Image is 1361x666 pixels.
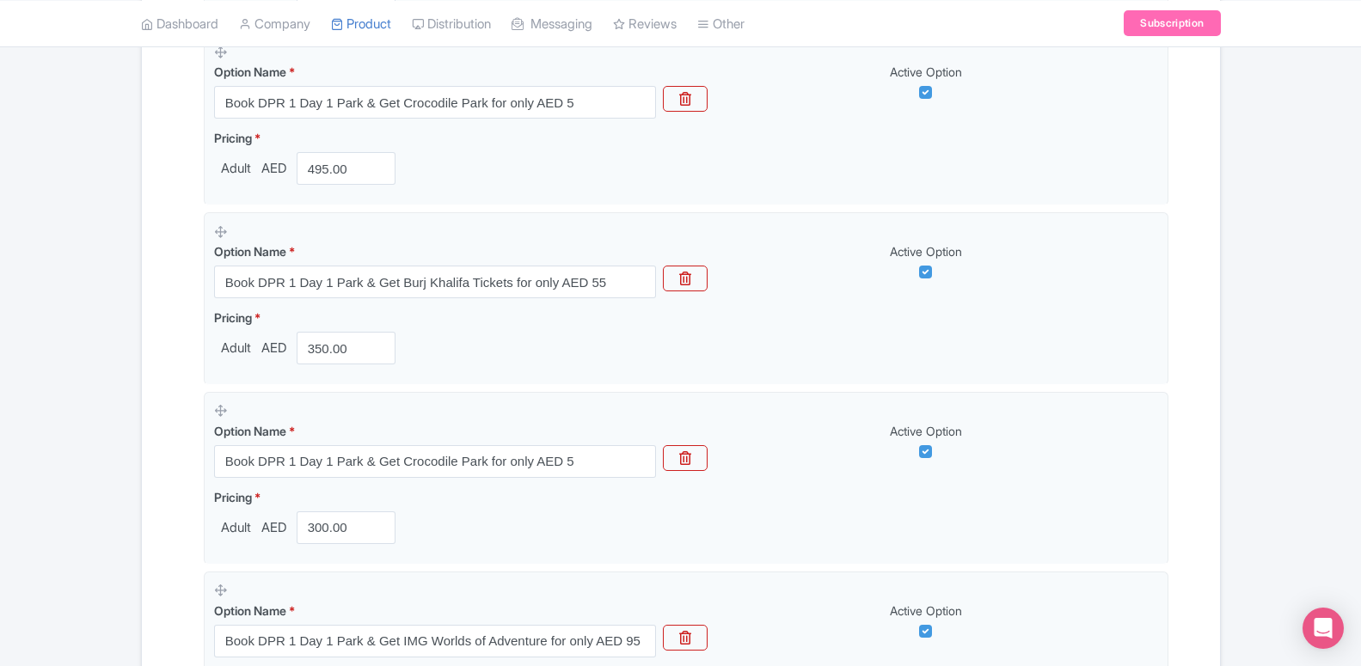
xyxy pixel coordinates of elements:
[1124,10,1220,36] a: Subscription
[214,131,252,145] span: Pricing
[214,490,252,504] span: Pricing
[1303,608,1344,649] div: Open Intercom Messenger
[214,518,258,538] span: Adult
[258,339,290,358] span: AED
[214,310,252,325] span: Pricing
[890,64,962,79] span: Active Option
[297,332,396,364] input: 0.00
[214,64,286,79] span: Option Name
[890,424,962,438] span: Active Option
[297,511,396,544] input: 0.00
[214,339,258,358] span: Adult
[258,159,290,179] span: AED
[214,159,258,179] span: Adult
[214,266,656,298] input: Option Name
[214,86,656,119] input: Option Name
[214,244,286,259] span: Option Name
[258,518,290,538] span: AED
[214,603,286,618] span: Option Name
[214,625,656,657] input: Option Name
[890,603,962,618] span: Active Option
[214,445,656,478] input: Option Name
[297,152,396,185] input: 0.00
[890,244,962,259] span: Active Option
[214,424,286,438] span: Option Name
